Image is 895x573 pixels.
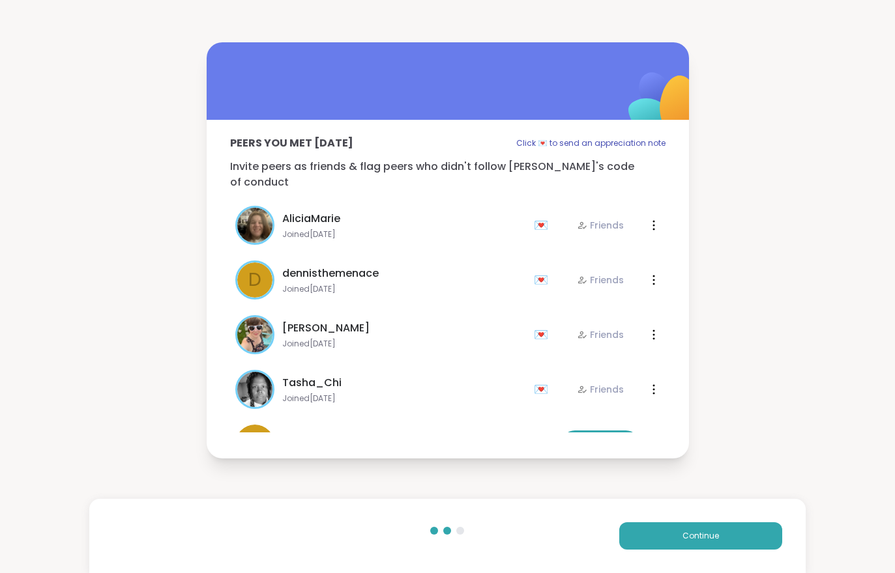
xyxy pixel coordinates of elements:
[534,215,553,236] div: 💌
[682,530,719,542] span: Continue
[237,372,272,407] img: Tasha_Chi
[577,328,624,341] div: Friends
[534,379,553,400] div: 💌
[230,135,353,151] p: Peers you met [DATE]
[516,135,666,151] p: Click 💌 to send an appreciation note
[282,393,526,404] span: Joined [DATE]
[561,430,639,458] button: Add Friend
[282,284,526,294] span: Joined [DATE]
[619,522,782,550] button: Continue
[250,430,259,458] span: J
[577,273,624,286] div: Friends
[282,229,526,240] span: Joined [DATE]
[282,320,370,336] span: [PERSON_NAME]
[577,219,624,232] div: Friends
[237,317,272,352] img: Adrienne_QueenOfTheDawn
[577,383,624,396] div: Friends
[282,211,340,227] span: AliciaMarie
[237,208,272,243] img: AliciaMarie
[282,266,379,281] span: dennisthemenace
[282,375,342,391] span: Tasha_Chi
[248,266,261,294] span: d
[230,159,666,190] p: Invite peers as friends & flag peers who didn't follow [PERSON_NAME]'s code of conduct
[534,324,553,345] div: 💌
[598,38,727,168] img: ShareWell Logomark
[282,430,319,445] span: Jodi07
[282,339,526,349] span: Joined [DATE]
[534,270,553,290] div: 💌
